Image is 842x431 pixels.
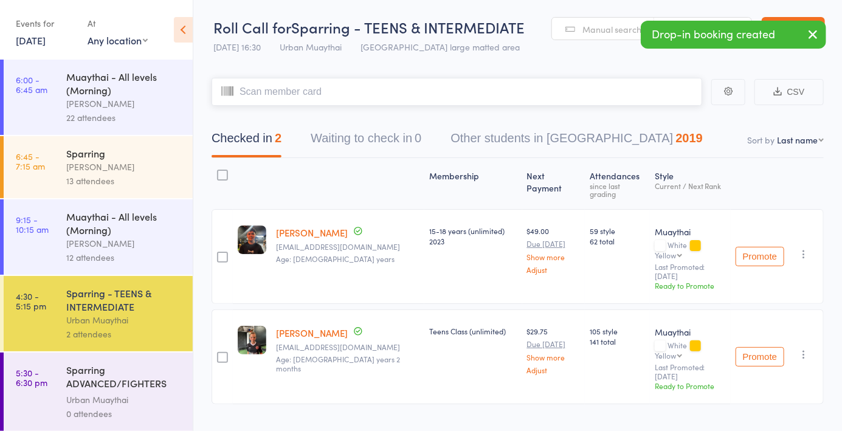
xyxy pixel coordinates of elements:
[527,340,581,348] small: Due [DATE]
[424,164,522,204] div: Membership
[4,199,193,275] a: 9:15 -10:15 amMuaythai - All levels (Morning)[PERSON_NAME]12 attendees
[212,78,702,106] input: Scan member card
[655,341,726,359] div: White
[276,243,419,251] small: rakairangi24@yahoo.com
[276,253,395,264] span: Age: [DEMOGRAPHIC_DATA] years
[275,131,281,145] div: 2
[276,326,348,339] a: [PERSON_NAME]
[590,226,645,236] span: 59 style
[276,343,419,351] small: Auntyemm@hotmail.com
[4,353,193,431] a: 5:30 -6:30 pmSparring ADVANCED/FIGHTERS (Invite only)Urban Muaythai0 attendees
[276,354,400,373] span: Age: [DEMOGRAPHIC_DATA] years 2 months
[747,134,775,146] label: Sort by
[66,407,182,421] div: 0 attendees
[66,160,182,174] div: [PERSON_NAME]
[450,125,703,157] button: Other students in [GEOGRAPHIC_DATA]2019
[276,226,348,239] a: [PERSON_NAME]
[291,17,525,37] span: Sparring - TEENS & INTERMEDIATE
[655,251,676,259] div: Yellow
[4,136,193,198] a: 6:45 -7:15 amSparring[PERSON_NAME]13 attendees
[585,164,650,204] div: Atten­dances
[88,13,148,33] div: At
[527,240,581,248] small: Due [DATE]
[527,266,581,274] a: Adjust
[16,291,46,311] time: 4:30 - 5:15 pm
[66,313,182,327] div: Urban Muaythai
[736,347,784,367] button: Promote
[590,182,645,198] div: since last grading
[522,164,585,204] div: Next Payment
[650,164,731,204] div: Style
[66,210,182,236] div: Muaythai - All levels (Morning)
[213,41,261,53] span: [DATE] 16:30
[66,286,182,313] div: Sparring - TEENS & INTERMEDIATE
[212,125,281,157] button: Checked in2
[527,253,581,261] a: Show more
[66,147,182,160] div: Sparring
[66,174,182,188] div: 13 attendees
[66,236,182,250] div: [PERSON_NAME]
[754,79,824,105] button: CSV
[66,393,182,407] div: Urban Muaythai
[66,111,182,125] div: 22 attendees
[66,250,182,264] div: 12 attendees
[675,131,703,145] div: 2019
[429,226,517,246] div: 15-18 years (unlimited) 2023
[655,326,726,338] div: Muaythai
[16,151,45,171] time: 6:45 - 7:15 am
[66,363,182,393] div: Sparring ADVANCED/FIGHTERS (Invite only)
[641,21,826,49] div: Drop-in booking created
[88,33,148,47] div: Any location
[16,33,46,47] a: [DATE]
[582,23,641,35] span: Manual search
[736,247,784,266] button: Promote
[4,276,193,351] a: 4:30 -5:15 pmSparring - TEENS & INTERMEDIATEUrban Muaythai2 attendees
[311,125,421,157] button: Waiting to check in0
[527,226,581,274] div: $49.00
[590,336,645,347] span: 141 total
[655,351,676,359] div: Yellow
[213,17,291,37] span: Roll Call for
[655,182,726,190] div: Current / Next Rank
[527,353,581,361] a: Show more
[66,70,182,97] div: Muaythai - All levels (Morning)
[777,134,818,146] div: Last name
[238,326,266,354] img: image1713418317.png
[429,326,517,336] div: Teens Class (unlimited)
[16,75,47,94] time: 6:00 - 6:45 am
[590,326,645,336] span: 105 style
[16,368,47,387] time: 5:30 - 6:30 pm
[590,236,645,246] span: 62 total
[361,41,520,53] span: [GEOGRAPHIC_DATA] large matted area
[655,263,726,280] small: Last Promoted: [DATE]
[16,215,49,234] time: 9:15 - 10:15 am
[655,226,726,238] div: Muaythai
[655,241,726,259] div: White
[655,363,726,381] small: Last Promoted: [DATE]
[527,326,581,374] div: $29.75
[655,280,726,291] div: Ready to Promote
[655,381,726,391] div: Ready to Promote
[66,97,182,111] div: [PERSON_NAME]
[415,131,421,145] div: 0
[762,17,825,41] a: Exit roll call
[527,366,581,374] a: Adjust
[66,327,182,341] div: 2 attendees
[16,13,75,33] div: Events for
[4,60,193,135] a: 6:00 -6:45 amMuaythai - All levels (Morning)[PERSON_NAME]22 attendees
[238,226,266,254] img: image1745287414.png
[280,41,342,53] span: Urban Muaythai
